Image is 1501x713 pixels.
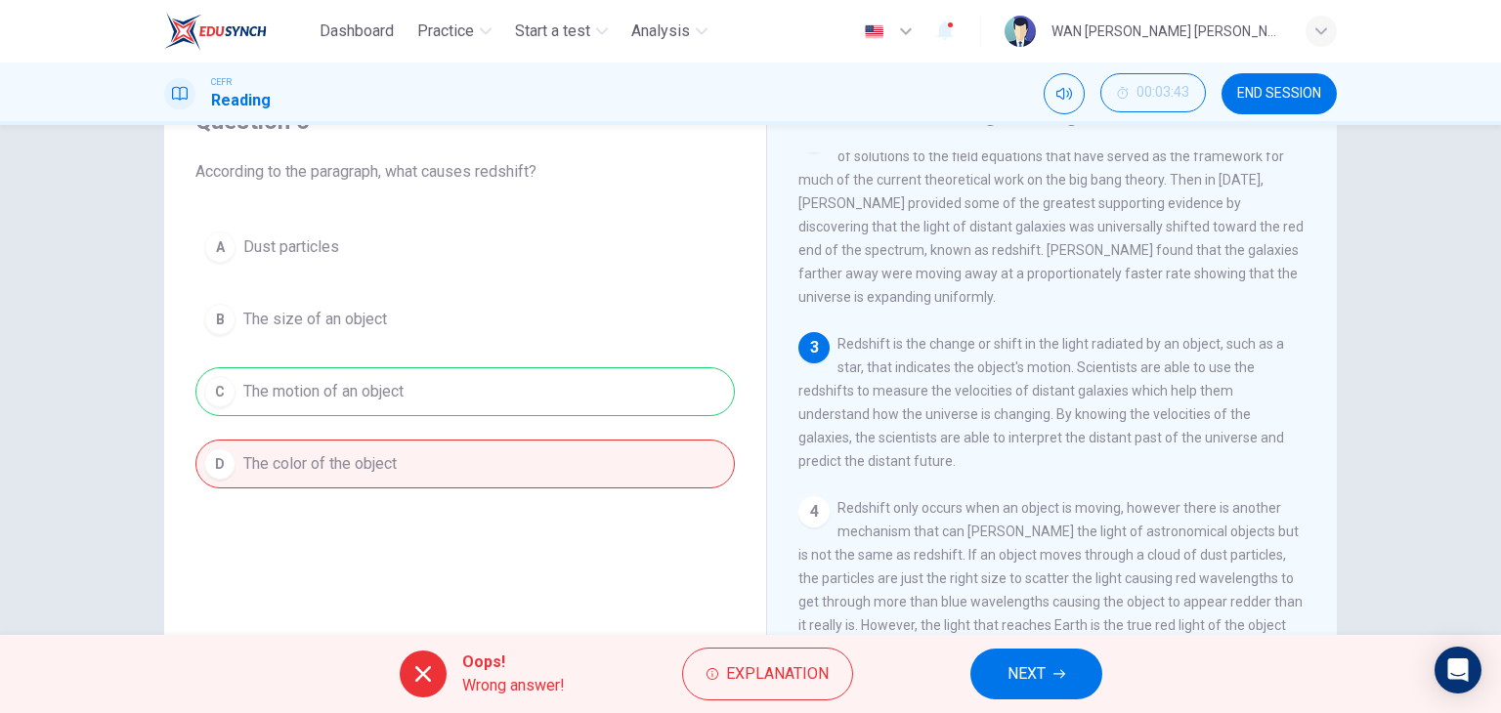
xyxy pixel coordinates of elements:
[195,160,735,184] span: According to the paragraph, what causes redshift?
[798,496,830,527] div: 4
[1222,73,1337,114] button: END SESSION
[164,12,312,51] a: EduSynch logo
[515,20,590,43] span: Start a test
[462,650,565,674] span: Oops!
[1237,86,1321,102] span: END SESSION
[211,75,232,89] span: CEFR
[1435,647,1481,693] div: Open Intercom Messenger
[682,648,853,700] button: Explanation
[1100,73,1206,114] div: Hide
[798,336,1284,469] span: Redshift is the change or shift in the light radiated by an object, such as a star, that indicate...
[1008,660,1046,688] span: NEXT
[409,14,499,49] button: Practice
[798,500,1303,656] span: Redshift only occurs when an object is moving, however there is another mechanism that can [PERSO...
[1005,16,1036,47] img: Profile picture
[164,12,267,51] img: EduSynch logo
[507,14,616,49] button: Start a test
[1100,73,1206,112] button: 00:03:43
[862,24,886,39] img: en
[320,20,394,43] span: Dashboard
[417,20,474,43] span: Practice
[1136,85,1189,101] span: 00:03:43
[798,332,830,363] div: 3
[623,14,715,49] button: Analysis
[631,20,690,43] span: Analysis
[211,89,271,112] h1: Reading
[312,14,402,49] button: Dashboard
[970,649,1102,699] button: NEXT
[726,660,829,688] span: Explanation
[1044,73,1085,114] div: Mute
[462,674,565,697] span: Wrong answer!
[1051,20,1282,43] div: WAN [PERSON_NAME] [PERSON_NAME] [PERSON_NAME]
